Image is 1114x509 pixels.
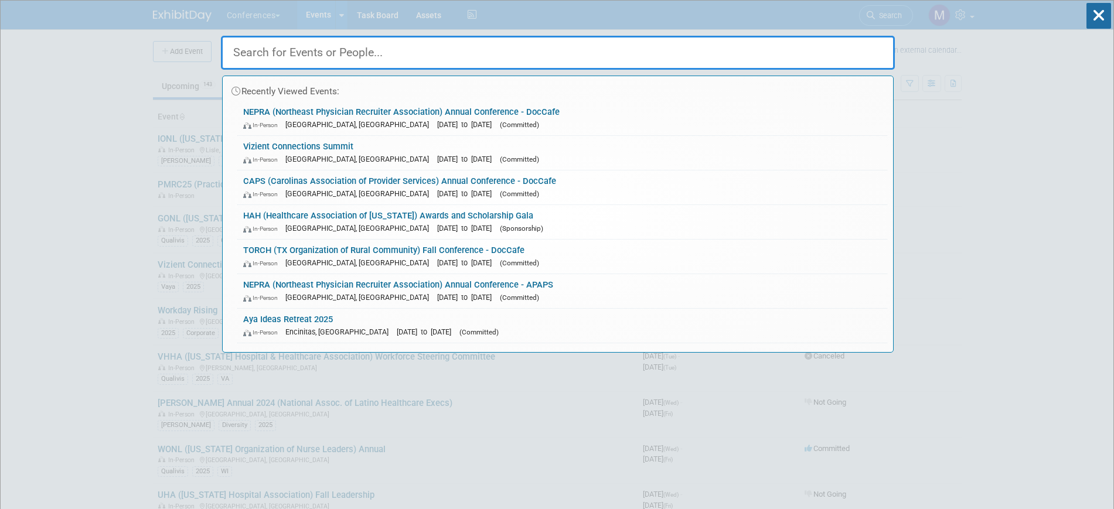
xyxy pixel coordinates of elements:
span: [GEOGRAPHIC_DATA], [GEOGRAPHIC_DATA] [285,120,435,129]
a: Aya Ideas Retreat 2025 In-Person Encinitas, [GEOGRAPHIC_DATA] [DATE] to [DATE] (Committed) [237,309,887,343]
span: (Committed) [500,293,539,302]
span: [GEOGRAPHIC_DATA], [GEOGRAPHIC_DATA] [285,224,435,233]
span: (Committed) [500,190,539,198]
a: NEPRA (Northeast Physician Recruiter Association) Annual Conference - APAPS In-Person [GEOGRAPHIC... [237,274,887,308]
span: [DATE] to [DATE] [437,189,498,198]
span: In-Person [243,225,283,233]
span: [DATE] to [DATE] [437,293,498,302]
span: (Sponsorship) [500,224,543,233]
span: [GEOGRAPHIC_DATA], [GEOGRAPHIC_DATA] [285,293,435,302]
input: Search for Events or People... [221,36,895,70]
span: [GEOGRAPHIC_DATA], [GEOGRAPHIC_DATA] [285,155,435,163]
span: In-Person [243,121,283,129]
span: (Committed) [500,259,539,267]
a: Vizient Connections Summit In-Person [GEOGRAPHIC_DATA], [GEOGRAPHIC_DATA] [DATE] to [DATE] (Commi... [237,136,887,170]
span: [DATE] to [DATE] [437,258,498,267]
a: HAH (Healthcare Association of [US_STATE]) Awards and Scholarship Gala In-Person [GEOGRAPHIC_DATA... [237,205,887,239]
a: NEPRA (Northeast Physician Recruiter Association) Annual Conference - DocCafe In-Person [GEOGRAPH... [237,101,887,135]
span: [DATE] to [DATE] [437,224,498,233]
span: In-Person [243,259,283,267]
span: In-Person [243,190,283,198]
span: [DATE] to [DATE] [437,120,498,129]
span: In-Person [243,294,283,302]
span: In-Person [243,156,283,163]
a: CAPS (Carolinas Association of Provider Services) Annual Conference - DocCafe In-Person [GEOGRAPH... [237,170,887,204]
span: Encinitas, [GEOGRAPHIC_DATA] [285,327,394,336]
a: TORCH (TX Organization of Rural Community) Fall Conference - DocCafe In-Person [GEOGRAPHIC_DATA],... [237,240,887,274]
span: In-Person [243,329,283,336]
span: [GEOGRAPHIC_DATA], [GEOGRAPHIC_DATA] [285,258,435,267]
span: (Committed) [500,121,539,129]
span: (Committed) [459,328,499,336]
span: [DATE] to [DATE] [437,155,498,163]
span: [DATE] to [DATE] [397,327,457,336]
div: Recently Viewed Events: [229,76,887,101]
span: (Committed) [500,155,539,163]
span: [GEOGRAPHIC_DATA], [GEOGRAPHIC_DATA] [285,189,435,198]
